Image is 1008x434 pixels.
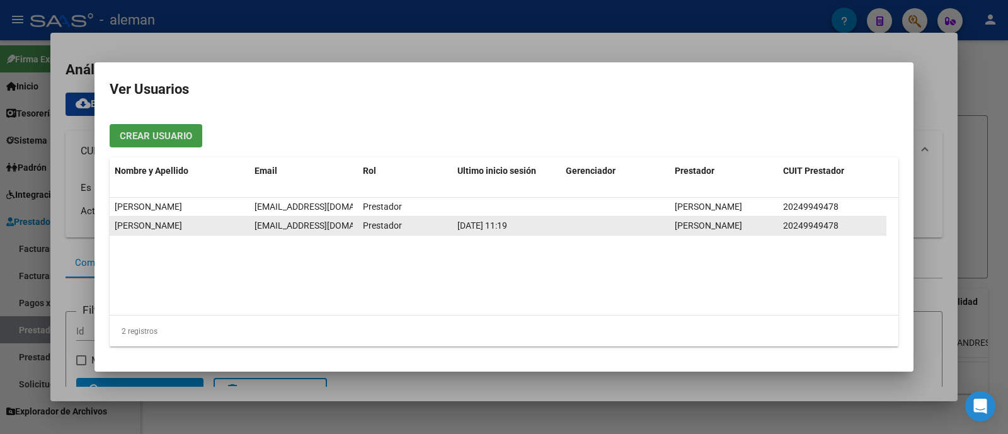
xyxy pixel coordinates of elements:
span: leogorin@hotmail.com [255,202,394,212]
span: [PERSON_NAME] [675,220,742,231]
span: [PERSON_NAME] [115,202,182,212]
datatable-header-cell: Prestador [670,157,778,185]
span: Rol [363,166,376,176]
h2: Ver Usuarios [110,77,898,101]
span: Gerenciador [566,166,616,176]
datatable-header-cell: Gerenciador [561,157,669,185]
datatable-header-cell: Ultimo inicio sesión [452,157,561,185]
datatable-header-cell: CUIT Prestador [778,157,886,185]
span: leogorin3559@gmail.com [255,220,394,231]
span: 20249949478 [783,220,839,231]
button: Crear Usuario [110,124,202,147]
span: Nombre y Apellido [115,166,188,176]
datatable-header-cell: Rol [358,157,452,185]
span: Prestador [363,220,402,231]
span: [DATE] 11:19 [457,220,507,231]
span: [PERSON_NAME] [115,220,182,231]
span: Ultimo inicio sesión [457,166,536,176]
datatable-header-cell: Nombre y Apellido [110,157,249,185]
span: [PERSON_NAME] [675,202,742,212]
span: Email [255,166,277,176]
div: Open Intercom Messenger [965,391,995,421]
datatable-header-cell: Email [249,157,358,185]
span: Crear Usuario [120,130,192,142]
span: Prestador [675,166,714,176]
span: CUIT Prestador [783,166,844,176]
span: Prestador [363,202,402,212]
div: 2 registros [110,316,898,347]
span: 20249949478 [783,202,839,212]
